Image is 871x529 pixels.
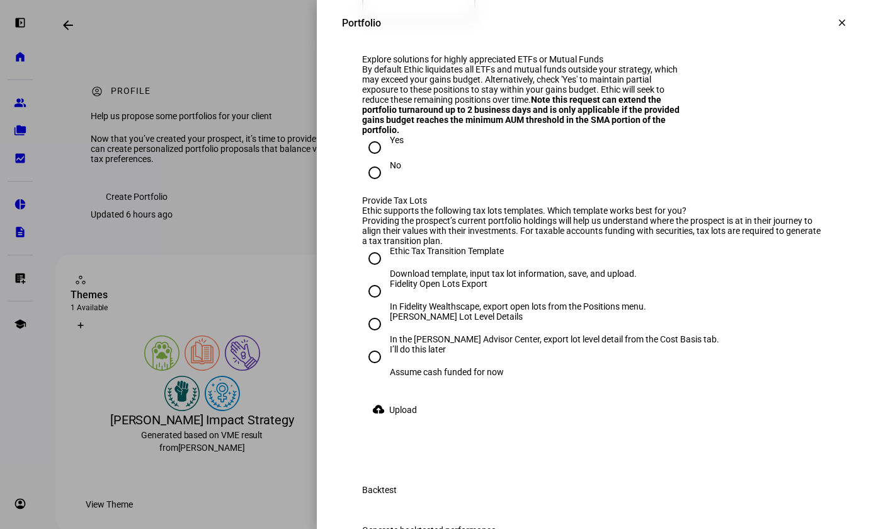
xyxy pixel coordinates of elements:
div: Assume cash funded for now [390,367,504,377]
div: Providing the prospect’s current portfolio holdings will help us understand where the prospect is... [362,216,826,246]
div: Ethic Tax Transition Template [390,246,637,256]
div: Provide Tax Lots [362,195,686,206]
div: Portfolio [342,17,381,29]
div: Explore solutions for highly appreciated ETFs or Mutual Funds [362,54,686,64]
div: By default Ethic liquidates all ETFs and mutual funds outside your strategy, which may exceed you... [362,64,686,135]
div: No [390,160,401,170]
div: Backtest [362,485,397,495]
div: Yes [390,135,404,145]
div: I’ll do this later [390,344,504,354]
div: Download template, input tax lot information, save, and upload. [390,269,637,279]
div: In Fidelity Wealthscape, export open lots from the Positions menu. [390,301,646,311]
div: In the [PERSON_NAME] Advisor Center, export lot level detail from the Cost Basis tab. [390,334,719,344]
mat-icon: clear [836,17,848,28]
div: Fidelity Open Lots Export [390,279,646,289]
div: [PERSON_NAME] Lot Level Details [390,311,719,322]
div: Ethic supports the following tax lots templates. Which template works best for you? [362,206,826,216]
b: Note this request can extend the portfolio turnaround up to 2 business days and is only applicabl... [362,95,680,135]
